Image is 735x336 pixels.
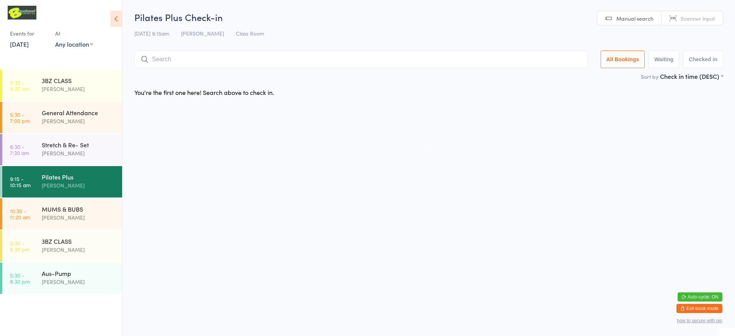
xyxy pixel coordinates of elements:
[42,85,116,93] div: [PERSON_NAME]
[134,29,169,37] span: [DATE] 9:15am
[42,181,116,190] div: [PERSON_NAME]
[42,237,116,245] div: 3BZ CLASS
[181,29,224,37] span: [PERSON_NAME]
[10,79,29,91] time: 5:30 - 6:30 am
[2,198,122,230] a: 10:30 -11:20 amMUMS & BUBS[PERSON_NAME]
[10,272,30,284] time: 5:30 - 6:30 pm
[42,173,116,181] div: Pilates Plus
[601,51,645,68] button: All Bookings
[2,230,122,262] a: 5:30 -6:30 pm3BZ CLASS[PERSON_NAME]
[10,27,47,40] div: Events for
[134,11,723,23] h2: Pilates Plus Check-in
[2,263,122,294] a: 5:30 -6:30 pmAus-Pump[PERSON_NAME]
[42,140,116,149] div: Stretch & Re- Set
[42,149,116,158] div: [PERSON_NAME]
[678,292,722,302] button: Auto-cycle: ON
[42,76,116,85] div: 3BZ CLASS
[42,108,116,117] div: General Attendance
[8,6,36,20] img: B Transformed Gym
[2,102,122,133] a: 5:30 -7:00 pmGeneral Attendance[PERSON_NAME]
[42,277,116,286] div: [PERSON_NAME]
[2,134,122,165] a: 6:30 -7:30 amStretch & Re- Set[PERSON_NAME]
[10,111,30,124] time: 5:30 - 7:00 pm
[10,176,31,188] time: 9:15 - 10:15 am
[42,269,116,277] div: Aus-Pump
[42,245,116,254] div: [PERSON_NAME]
[55,40,93,48] div: Any location
[683,51,723,68] button: Checked in
[676,304,722,313] button: Exit kiosk mode
[10,240,30,252] time: 5:30 - 6:30 pm
[660,72,723,80] div: Check in time (DESC)
[55,27,93,40] div: At
[681,15,715,22] span: Scanner input
[42,117,116,126] div: [PERSON_NAME]
[134,88,274,96] div: You're the first one here! Search above to check in.
[616,15,653,22] span: Manual search
[2,70,122,101] a: 5:30 -6:30 am3BZ CLASS[PERSON_NAME]
[134,51,588,68] input: Search
[641,73,658,80] label: Sort by
[2,166,122,197] a: 9:15 -10:15 amPilates Plus[PERSON_NAME]
[42,213,116,222] div: [PERSON_NAME]
[677,318,722,323] button: how to secure with pin
[10,40,29,48] a: [DATE]
[10,144,29,156] time: 6:30 - 7:30 am
[42,205,116,213] div: MUMS & BUBS
[10,208,30,220] time: 10:30 - 11:20 am
[236,29,264,37] span: Class Room
[648,51,679,68] button: Waiting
